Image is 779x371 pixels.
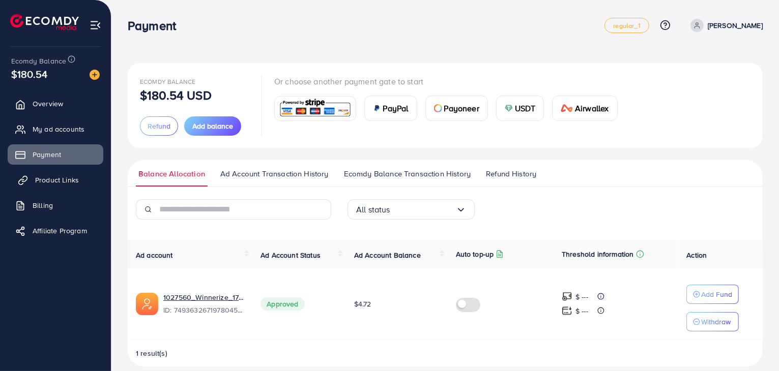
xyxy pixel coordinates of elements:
[278,98,353,119] img: card
[8,94,103,114] a: Overview
[686,19,763,32] a: [PERSON_NAME]
[8,221,103,241] a: Affiliate Program
[575,305,588,317] p: $ ---
[10,14,79,30] img: logo
[561,104,573,112] img: card
[434,104,442,112] img: card
[140,89,212,101] p: $180.54 USD
[562,248,633,260] p: Threshold information
[604,18,649,33] a: regular_1
[708,19,763,32] p: [PERSON_NAME]
[444,102,479,114] span: Payoneer
[35,175,79,185] span: Product Links
[486,168,536,179] span: Refund History
[138,168,205,179] span: Balance Allocation
[8,144,103,165] a: Payment
[90,70,100,80] img: image
[575,291,588,303] p: $ ---
[11,67,47,81] span: $180.54
[390,202,456,218] input: Search for option
[163,305,244,315] span: ID: 7493632671978045448
[184,116,241,136] button: Add balance
[274,96,356,121] a: card
[552,96,617,121] a: cardAirwallex
[562,305,572,316] img: top-up amount
[613,22,640,29] span: regular_1
[274,75,626,87] p: Or choose another payment gate to start
[90,19,101,31] img: menu
[11,56,66,66] span: Ecomdy Balance
[496,96,544,121] a: cardUSDT
[163,292,244,316] div: <span class='underline'>1027560_Winnerize_1744747938584</span></br>7493632671978045448
[33,200,53,210] span: Billing
[163,292,244,302] a: 1027560_Winnerize_1744747938584
[344,168,471,179] span: Ecomdy Balance Transaction History
[686,312,739,331] button: Withdraw
[261,250,321,260] span: Ad Account Status
[505,104,513,112] img: card
[8,119,103,139] a: My ad accounts
[356,202,390,218] span: All status
[364,96,417,121] a: cardPayPal
[575,102,609,114] span: Airwallex
[354,299,371,309] span: $4.72
[140,77,195,86] span: Ecomdy Balance
[736,325,771,363] iframe: Chat
[136,348,167,358] span: 1 result(s)
[140,116,178,136] button: Refund
[128,18,184,33] h3: Payment
[701,288,732,300] p: Add Fund
[33,149,61,160] span: Payment
[33,124,84,134] span: My ad accounts
[136,293,158,315] img: ic-ads-acc.e4c84228.svg
[686,250,707,260] span: Action
[686,285,739,304] button: Add Fund
[148,121,170,131] span: Refund
[136,250,173,260] span: Ad account
[261,297,304,311] span: Approved
[192,121,233,131] span: Add balance
[515,102,536,114] span: USDT
[701,316,731,328] p: Withdraw
[220,168,329,179] span: Ad Account Transaction History
[562,291,572,302] img: top-up amount
[456,248,494,260] p: Auto top-up
[383,102,409,114] span: PayPal
[33,99,63,109] span: Overview
[348,199,475,220] div: Search for option
[8,195,103,215] a: Billing
[425,96,488,121] a: cardPayoneer
[33,226,87,236] span: Affiliate Program
[354,250,421,260] span: Ad Account Balance
[373,104,381,112] img: card
[8,170,103,190] a: Product Links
